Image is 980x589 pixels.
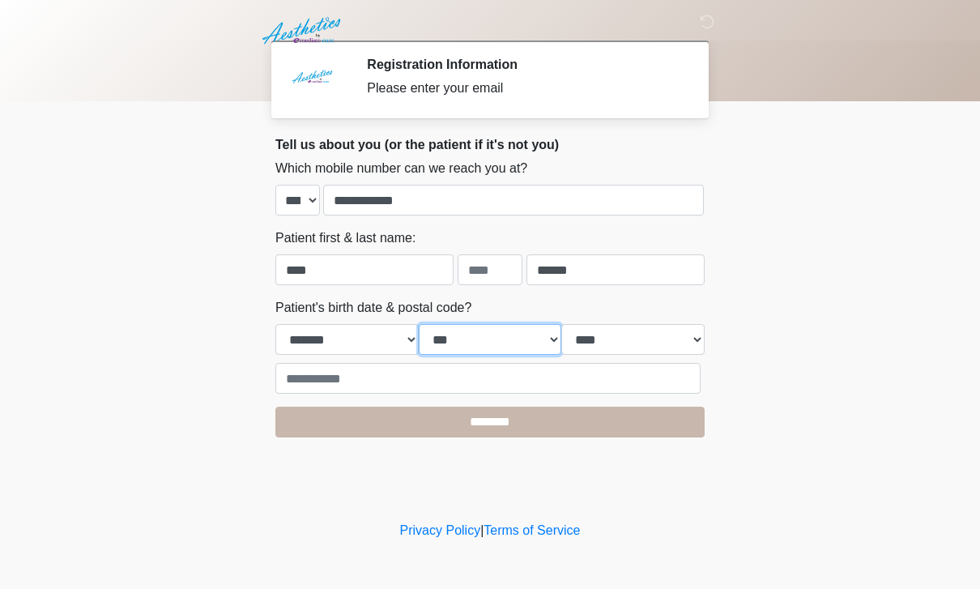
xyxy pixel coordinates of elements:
[259,12,347,49] img: Aesthetics by Emediate Cure Logo
[275,228,415,248] label: Patient first & last name:
[367,57,680,72] h2: Registration Information
[275,159,527,178] label: Which mobile number can we reach you at?
[484,523,580,537] a: Terms of Service
[367,79,680,98] div: Please enter your email
[288,57,336,105] img: Agent Avatar
[275,137,705,152] h2: Tell us about you (or the patient if it's not you)
[480,523,484,537] a: |
[400,523,481,537] a: Privacy Policy
[275,298,471,318] label: Patient's birth date & postal code?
